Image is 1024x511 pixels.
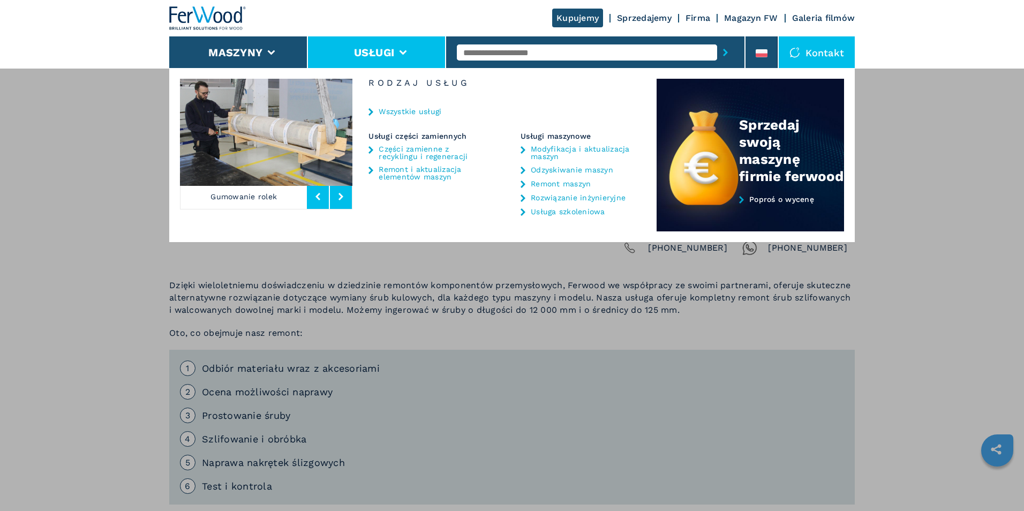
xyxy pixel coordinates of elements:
img: Kontakt [789,47,800,58]
a: Magazyn FW [724,13,778,23]
button: Maszyny [208,46,262,59]
img: image [180,79,352,186]
div: Kontakt [779,36,855,69]
button: Usługi [354,46,395,59]
a: Galeria filmów [792,13,855,23]
p: Gumowanie rolek [180,184,307,209]
a: Rozwiązanie inżynieryjne [531,194,626,201]
img: image [352,79,525,186]
button: submit-button [717,40,734,65]
a: Kupujemy [552,9,603,27]
a: Odzyskiwanie maszyn [531,166,613,174]
a: Remont maszyn [531,180,591,187]
a: Poproś o wycenę [657,195,844,232]
div: Usługi części zamiennych [368,132,505,141]
a: Usługa szkoleniowa [531,208,605,215]
a: Remont i aktualizacja elementów maszyn [379,166,479,181]
a: Sprzedajemy [617,13,672,23]
div: Usługi maszynowe [521,132,657,141]
a: Firma [686,13,710,23]
h6: Rodzaj usług [352,79,657,93]
a: Wszystkie usługi [379,108,441,115]
div: Sprzedaj swoją maszynę firmie ferwood [739,116,844,185]
img: Ferwood [169,6,246,30]
a: Części zamienne z recyklingu i regeneracji [379,145,479,160]
a: Modyfikacja i aktualizacja maszyn [531,145,631,160]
